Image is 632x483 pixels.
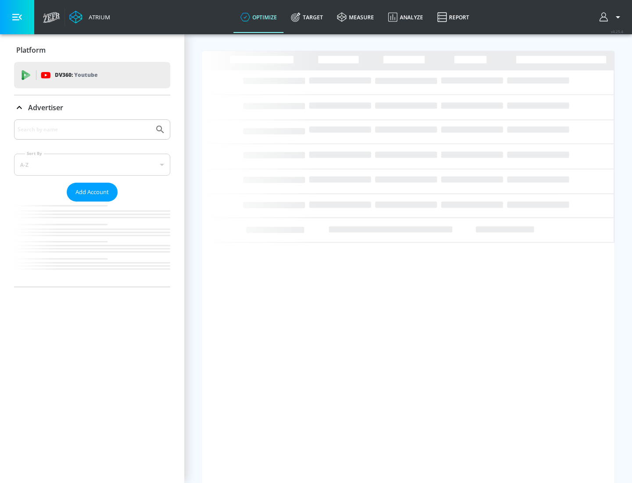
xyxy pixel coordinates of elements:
a: Atrium [69,11,110,24]
a: measure [330,1,381,33]
p: Platform [16,45,46,55]
input: Search by name [18,124,151,135]
div: Advertiser [14,95,170,120]
button: Add Account [67,183,118,202]
p: Youtube [74,70,97,79]
a: Report [430,1,476,33]
div: Platform [14,38,170,62]
span: v 4.25.4 [611,29,623,34]
nav: list of Advertiser [14,202,170,287]
a: Analyze [381,1,430,33]
div: Advertiser [14,119,170,287]
a: Target [284,1,330,33]
span: Add Account [75,187,109,197]
p: Advertiser [28,103,63,112]
div: DV360: Youtube [14,62,170,88]
div: Atrium [85,13,110,21]
a: optimize [233,1,284,33]
p: DV360: [55,70,97,80]
div: A-Z [14,154,170,176]
label: Sort By [25,151,44,156]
